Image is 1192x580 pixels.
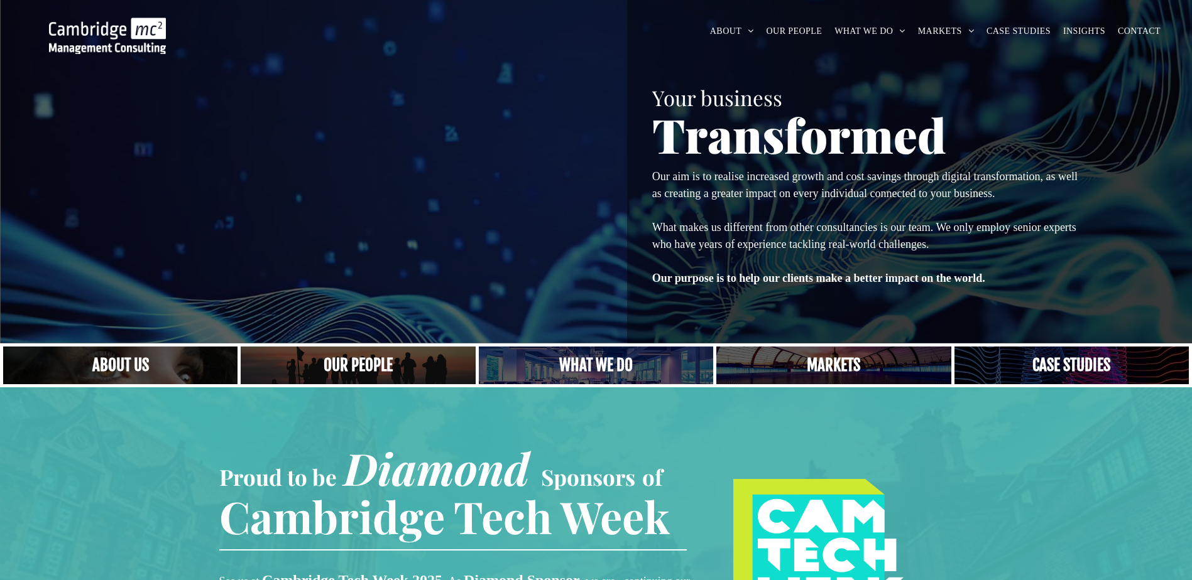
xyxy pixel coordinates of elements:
a: Close up of woman's face, centered on her eyes [3,346,238,384]
span: Our aim is to realise increased growth and cost savings through digital transformation, as well a... [652,170,1078,200]
a: MARKETS [912,21,980,41]
a: A yoga teacher lifting his whole body off the ground in the peacock pose [479,346,713,384]
span: Your business [652,83,782,111]
a: CONTACT [1112,21,1167,41]
span: Sponsors [541,462,635,491]
a: A crowd in silhouette at sunset, on a rise or lookout point [241,346,475,384]
a: ABOUT [704,21,760,41]
a: INSIGHTS [1057,21,1112,41]
a: WHAT WE DO [828,21,912,41]
span: of [642,462,662,491]
a: CASE STUDIES [980,21,1057,41]
a: OUR PEOPLE [760,21,829,41]
span: What makes us different from other consultancies is our team. We only employ senior experts who h... [652,221,1076,250]
span: Cambridge Tech Week [219,486,670,545]
span: Proud to be [219,462,337,491]
img: Go to Homepage [49,18,166,54]
span: Diamond [344,438,530,497]
span: Transformed [652,103,946,166]
strong: Our purpose is to help our clients make a better impact on the world. [652,272,985,284]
